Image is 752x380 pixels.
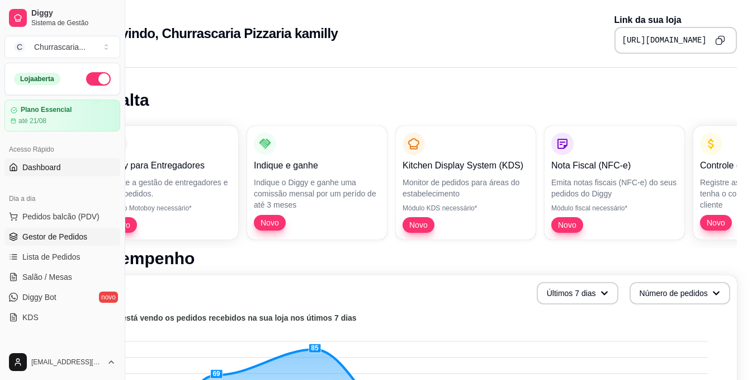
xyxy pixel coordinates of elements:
h2: Bem vindo, Churrascaria Pizzaria kamilly [89,25,338,43]
span: Novo [702,217,730,228]
button: Diggy para EntregadoresFacilite a gestão de entregadores e seus pedidos.Módulo Motoboy necessário... [98,126,238,240]
p: Indique o Diggy e ganhe uma comissão mensal por um perído de até 3 meses [254,177,380,210]
button: Alterar Status [86,72,111,86]
a: Salão / Mesas [4,268,120,286]
p: Emita notas fiscais (NFC-e) do seus pedidos do Diggy [551,177,678,199]
p: Facilite a gestão de entregadores e seus pedidos. [105,177,231,199]
span: Lista de Pedidos [22,251,81,262]
div: Acesso Rápido [4,140,120,158]
button: [EMAIL_ADDRESS][DOMAIN_NAME] [4,349,120,376]
span: Novo [405,219,432,231]
p: Nota Fiscal (NFC-e) [551,159,678,172]
a: KDS [4,308,120,326]
span: Pedidos balcão (PDV) [22,211,100,222]
div: Loja aberta [14,73,60,85]
a: Lista de Pedidos [4,248,120,266]
button: Número de pedidos [630,282,730,304]
span: Novo [554,219,581,231]
button: Copy to clipboard [711,31,729,49]
button: Últimos 7 dias [537,282,618,304]
p: Diggy para Entregadores [105,159,231,172]
a: Plano Essencialaté 21/08 [4,100,120,132]
article: Plano Essencial [21,106,72,114]
p: Módulo fiscal necessário* [551,204,678,213]
button: Select a team [4,36,120,58]
span: Diggy Bot [22,292,56,303]
p: Indique e ganhe [254,159,380,172]
span: [EMAIL_ADDRESS][DOMAIN_NAME] [31,358,102,367]
span: Dashboard [22,162,61,173]
a: DiggySistema de Gestão [4,4,120,31]
p: Módulo Motoboy necessário* [105,204,231,213]
span: Gestor de Pedidos [22,231,87,242]
span: Sistema de Gestão [31,18,116,27]
pre: [URL][DOMAIN_NAME] [622,35,707,46]
button: Nota Fiscal (NFC-e)Emita notas fiscais (NFC-e) do seus pedidos do DiggyMódulo fiscal necessário*Novo [545,126,684,240]
div: Catálogo [4,340,120,358]
article: até 21/08 [18,116,46,125]
span: Diggy [31,8,116,18]
button: Pedidos balcão (PDV) [4,208,120,226]
text: Você está vendo os pedidos recebidos na sua loja nos útimos 7 dias [102,313,357,322]
span: KDS [22,312,39,323]
button: Kitchen Display System (KDS)Monitor de pedidos para áreas do estabelecimentoMódulo KDS necessário... [396,126,536,240]
p: Kitchen Display System (KDS) [403,159,529,172]
a: Gestor de Pedidos [4,228,120,246]
span: Novo [256,217,283,228]
a: Dashboard [4,158,120,176]
p: Módulo KDS necessário* [403,204,529,213]
h1: Em alta [89,90,737,110]
h1: Desempenho [89,248,737,269]
span: Salão / Mesas [22,271,72,283]
a: Diggy Botnovo [4,288,120,306]
p: Monitor de pedidos para áreas do estabelecimento [403,177,529,199]
button: Indique e ganheIndique o Diggy e ganhe uma comissão mensal por um perído de até 3 mesesNovo [247,126,387,240]
div: Dia a dia [4,190,120,208]
span: C [14,41,25,53]
div: Churrascaria ... [34,41,86,53]
p: Link da sua loja [614,13,737,27]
